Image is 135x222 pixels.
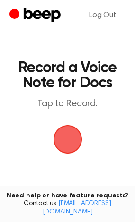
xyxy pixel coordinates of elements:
a: Log Out [80,4,126,26]
a: Beep [9,6,63,25]
span: Contact us [6,200,129,216]
p: Tap to Record. [17,98,118,110]
a: [EMAIL_ADDRESS][DOMAIN_NAME] [43,200,111,215]
h1: Record a Voice Note for Docs [17,60,118,91]
img: Beep Logo [54,125,82,154]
